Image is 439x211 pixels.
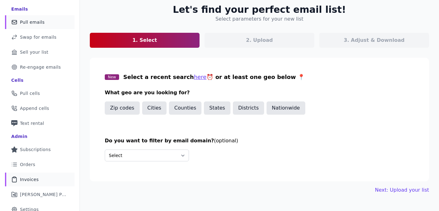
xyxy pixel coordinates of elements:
span: Text rental [20,120,44,126]
p: 1. Select [133,37,157,44]
button: Next: Upload your list [375,186,429,194]
a: Orders [5,158,75,171]
span: [PERSON_NAME] Performance [20,191,67,198]
h3: What geo are you looking for? [105,89,414,96]
a: Pull cells [5,86,75,100]
span: Subscriptions [20,146,51,153]
button: Zip codes [105,101,140,115]
h4: Select parameters for your new list [215,15,303,23]
span: Do you want to filter by email domain? [105,138,214,144]
p: 3. Adjust & Download [344,37,405,44]
span: New [105,74,119,80]
button: Counties [169,101,201,115]
span: Pull cells [20,90,40,96]
span: Orders [20,161,35,168]
button: here [194,73,207,81]
button: Nationwide [267,101,305,115]
div: Emails [11,6,28,12]
a: Text rental [5,116,75,130]
span: Invoices [20,176,39,183]
div: Admin [11,133,27,140]
a: Pull emails [5,15,75,29]
div: Cells [11,77,23,83]
span: Pull emails [20,19,45,25]
span: Re-engage emails [20,64,61,70]
h2: Let's find your perfect email list! [173,4,346,15]
span: Sell your list [20,49,48,55]
span: Append cells [20,105,49,111]
a: Swap for emails [5,30,75,44]
a: Re-engage emails [5,60,75,74]
p: 2. Upload [246,37,273,44]
span: Swap for emails [20,34,56,40]
a: Sell your list [5,45,75,59]
a: [PERSON_NAME] Performance [5,188,75,201]
button: Districts [233,101,264,115]
button: Cities [142,101,167,115]
span: Select a recent search ⏰ or at least one geo below 📍 [123,74,305,80]
a: Invoices [5,173,75,186]
span: (optional) [214,138,238,144]
a: Append cells [5,101,75,115]
a: 1. Select [90,33,200,48]
a: Subscriptions [5,143,75,156]
button: States [204,101,230,115]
